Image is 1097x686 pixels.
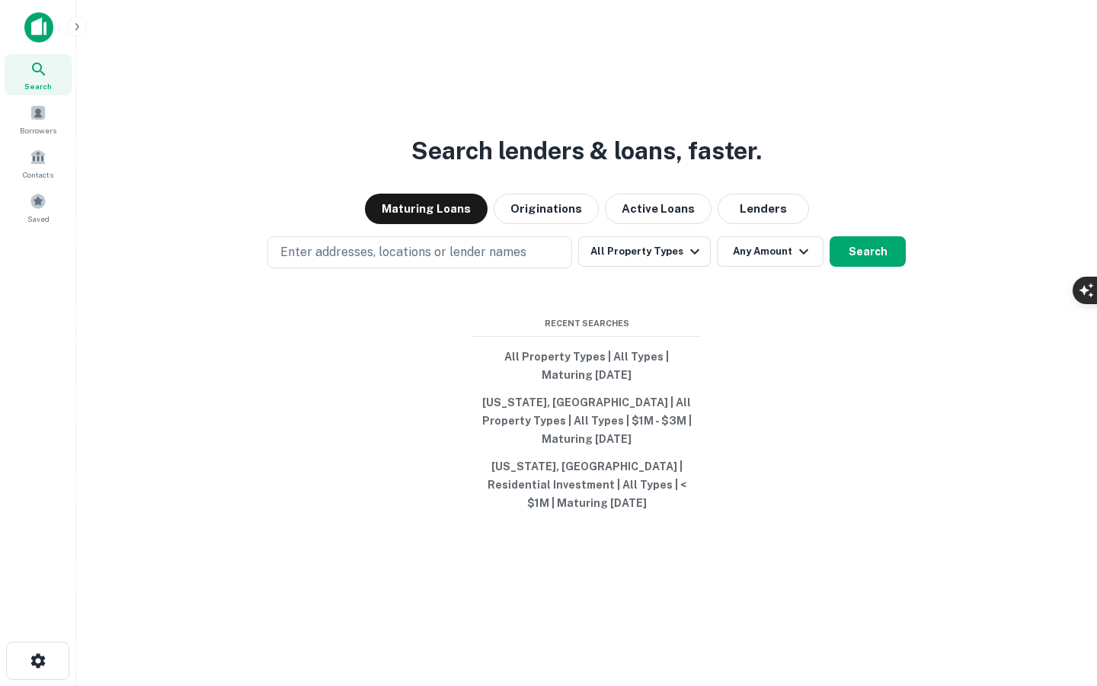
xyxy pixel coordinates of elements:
[411,133,762,169] h3: Search lenders & loans, faster.
[24,80,52,92] span: Search
[280,243,526,261] p: Enter addresses, locations or lender names
[472,317,701,330] span: Recent Searches
[20,124,56,136] span: Borrowers
[472,389,701,453] button: [US_STATE], [GEOGRAPHIC_DATA] | All Property Types | All Types | $1M - $3M | Maturing [DATE]
[5,98,72,139] a: Borrowers
[5,143,72,184] a: Contacts
[24,12,53,43] img: capitalize-icon.png
[494,194,599,224] button: Originations
[717,236,824,267] button: Any Amount
[5,187,72,228] a: Saved
[23,168,53,181] span: Contacts
[472,453,701,517] button: [US_STATE], [GEOGRAPHIC_DATA] | Residential Investment | All Types | < $1M | Maturing [DATE]
[472,343,701,389] button: All Property Types | All Types | Maturing [DATE]
[1021,564,1097,637] iframe: Chat Widget
[605,194,712,224] button: Active Loans
[718,194,809,224] button: Lenders
[267,236,572,268] button: Enter addresses, locations or lender names
[5,54,72,95] a: Search
[365,194,488,224] button: Maturing Loans
[830,236,906,267] button: Search
[578,236,711,267] button: All Property Types
[27,213,50,225] span: Saved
